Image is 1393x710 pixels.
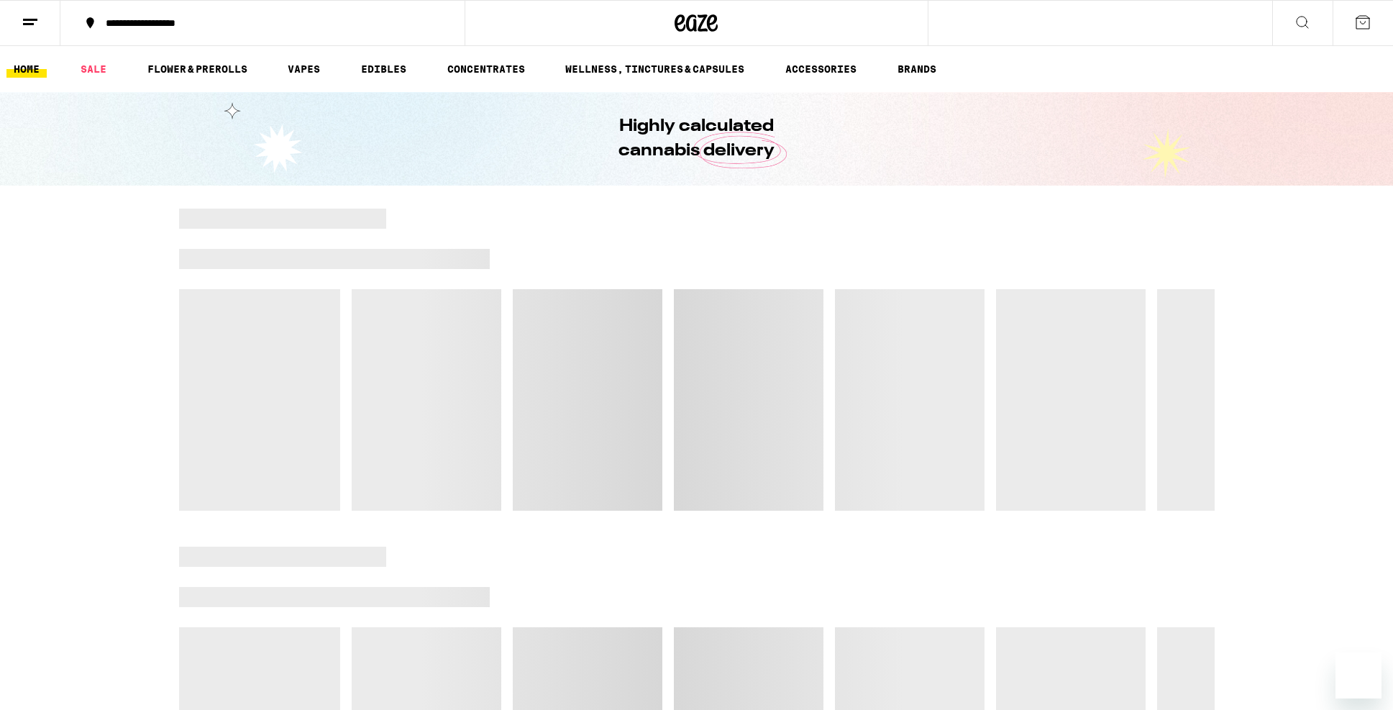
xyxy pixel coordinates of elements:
a: CONCENTRATES [440,60,532,78]
a: EDIBLES [354,60,414,78]
a: SALE [73,60,114,78]
a: FLOWER & PREROLLS [140,60,255,78]
a: ACCESSORIES [778,60,864,78]
iframe: Button to launch messaging window [1335,652,1381,698]
a: WELLNESS, TINCTURES & CAPSULES [558,60,752,78]
h1: Highly calculated cannabis delivery [578,114,816,163]
a: HOME [6,60,47,78]
a: BRANDS [890,60,944,78]
a: VAPES [280,60,327,78]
